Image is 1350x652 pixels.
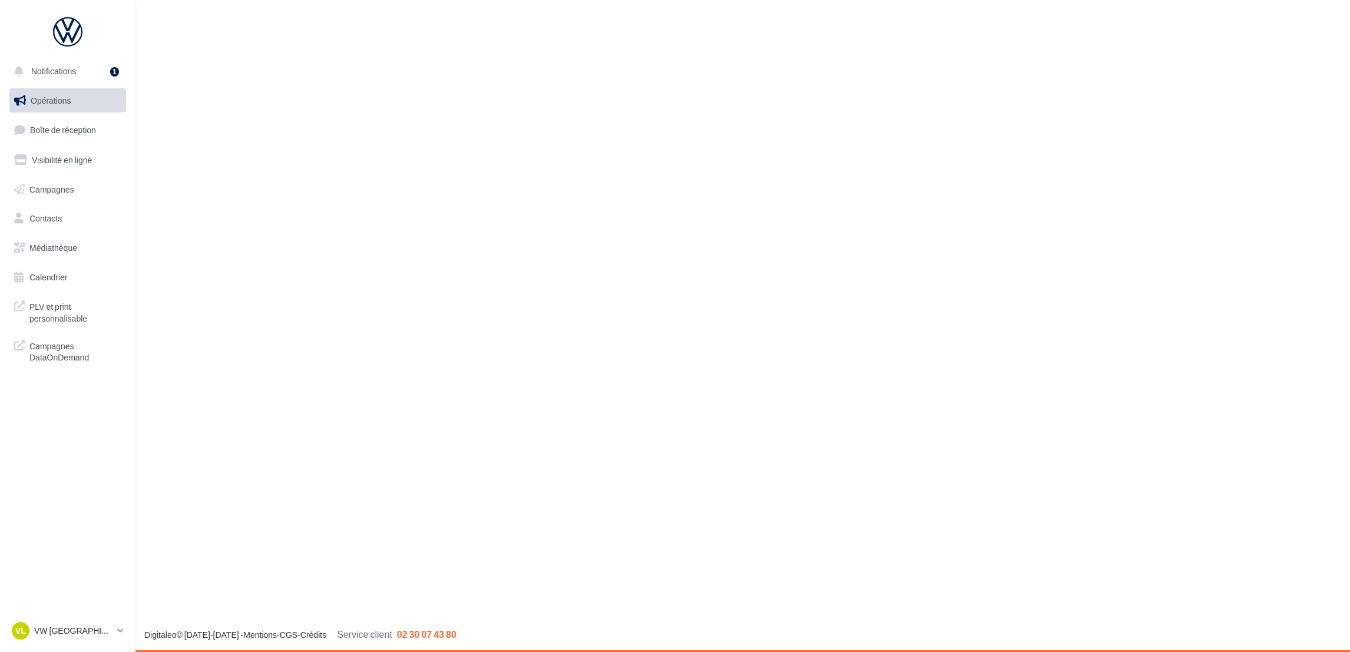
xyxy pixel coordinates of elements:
[110,67,119,77] div: 1
[397,628,456,640] span: 02 30 07 43 80
[337,628,392,640] span: Service client
[29,243,77,253] span: Médiathèque
[7,88,128,113] a: Opérations
[29,338,121,363] span: Campagnes DataOnDemand
[7,117,128,143] a: Boîte de réception
[144,630,176,640] a: Digitaleo
[29,299,121,324] span: PLV et print personnalisable
[7,206,128,231] a: Contacts
[32,155,92,165] span: Visibilité en ligne
[7,265,128,290] a: Calendrier
[300,630,326,640] a: Crédits
[15,625,26,637] span: VL
[7,333,128,368] a: Campagnes DataOnDemand
[9,620,126,642] a: VL VW [GEOGRAPHIC_DATA]
[7,236,128,260] a: Médiathèque
[7,59,124,84] button: Notifications 1
[34,625,113,637] p: VW [GEOGRAPHIC_DATA]
[30,125,96,135] span: Boîte de réception
[29,272,68,282] span: Calendrier
[29,213,62,223] span: Contacts
[144,630,456,640] span: © [DATE]-[DATE] - - -
[31,95,71,105] span: Opérations
[29,184,74,194] span: Campagnes
[31,66,76,76] span: Notifications
[280,630,297,640] a: CGS
[7,294,128,329] a: PLV et print personnalisable
[7,177,128,202] a: Campagnes
[7,148,128,173] a: Visibilité en ligne
[243,630,277,640] a: Mentions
